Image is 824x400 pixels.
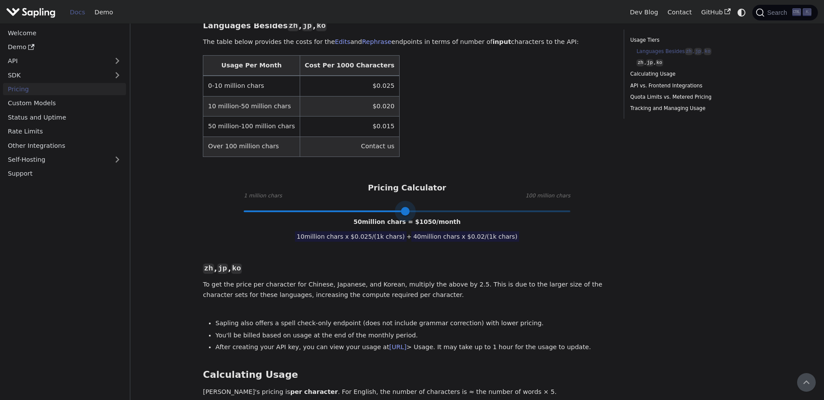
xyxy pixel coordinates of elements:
img: Sapling.ai [6,6,56,19]
kbd: K [803,8,811,16]
a: Support [3,167,126,180]
a: Custom Models [3,97,126,110]
a: Self-Hosting [3,153,126,166]
li: You'll be billed based on usage at the end of the monthly period. [215,330,611,341]
button: Search (Ctrl+K) [752,5,817,20]
a: Usage Tiers [630,36,748,44]
p: The table below provides the costs for the and endpoints in terms of number of characters to the ... [203,37,611,47]
code: jp [694,48,702,55]
td: 0-10 million chars [203,76,300,96]
a: Rephrase [362,38,391,45]
li: After creating your API key, you can view your usage at > Usage. It may take up to 1 hour for the... [215,342,611,353]
a: Contact [663,6,697,19]
td: $0.025 [300,76,399,96]
a: GitHub [696,6,735,19]
th: Cost Per 1000 Characters [300,56,399,76]
td: Contact us [300,137,399,157]
span: 50 million chars = $ 1050 /month [354,218,461,225]
span: Search [764,9,792,16]
span: 10 million chars x $ 0.025 /(1k chars) [295,231,407,242]
button: Scroll back to top [797,373,816,392]
a: Demo [90,6,118,19]
code: ko [704,48,711,55]
code: jp [302,21,313,31]
a: API [3,55,109,67]
a: Calculating Usage [630,70,748,78]
code: ko [231,263,242,274]
a: Other Integrations [3,139,126,152]
strong: input [493,38,511,45]
li: Sapling also offers a spell check-only endpoint (does not include grammar correction) with lower ... [215,318,611,329]
a: SDK [3,69,109,81]
a: zh,jp,ko [636,59,745,67]
button: Expand sidebar category 'API' [109,55,126,67]
strong: per character [290,388,338,395]
a: Languages Besideszh,jp,ko [636,47,745,56]
a: Sapling.ai [6,6,59,19]
h3: Pricing Calculator [368,183,446,193]
p: [PERSON_NAME]'s pricing is . For English, the number of characters is ≈ the number of words × 5. [203,387,611,397]
code: zh [636,59,644,67]
a: [URL] [389,343,407,350]
a: Rate Limits [3,125,126,138]
code: ko [655,59,663,67]
a: Demo [3,41,126,53]
a: Pricing [3,83,126,96]
code: zh [685,48,693,55]
code: zh [288,21,298,31]
p: To get the price per character for Chinese, Japanese, and Korean, multiply the above by 2.5. This... [203,280,611,300]
span: + [407,233,412,240]
code: zh [203,263,214,274]
button: Switch between dark and light mode (currently system mode) [735,6,748,19]
a: Tracking and Managing Usage [630,104,748,113]
code: jp [646,59,654,67]
td: $0.015 [300,117,399,137]
span: 100 million chars [526,192,570,200]
td: 50 million-100 million chars [203,117,300,137]
td: $0.020 [300,96,399,116]
a: Edits [335,38,350,45]
code: ko [316,21,327,31]
th: Usage Per Month [203,56,300,76]
h3: , , [203,263,611,273]
a: API vs. Frontend Integrations [630,82,748,90]
code: jp [217,263,228,274]
span: 40 million chars x $ 0.02 /(1k chars) [411,231,519,242]
a: Dev Blog [625,6,662,19]
button: Expand sidebar category 'SDK' [109,69,126,81]
a: Welcome [3,27,126,39]
span: 1 million chars [244,192,282,200]
h2: Calculating Usage [203,369,611,381]
td: Over 100 million chars [203,137,300,157]
a: Docs [65,6,90,19]
td: 10 million-50 million chars [203,96,300,116]
a: Quota Limits vs. Metered Pricing [630,93,748,101]
a: Status and Uptime [3,111,126,123]
h3: Languages Besides , , [203,21,611,31]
